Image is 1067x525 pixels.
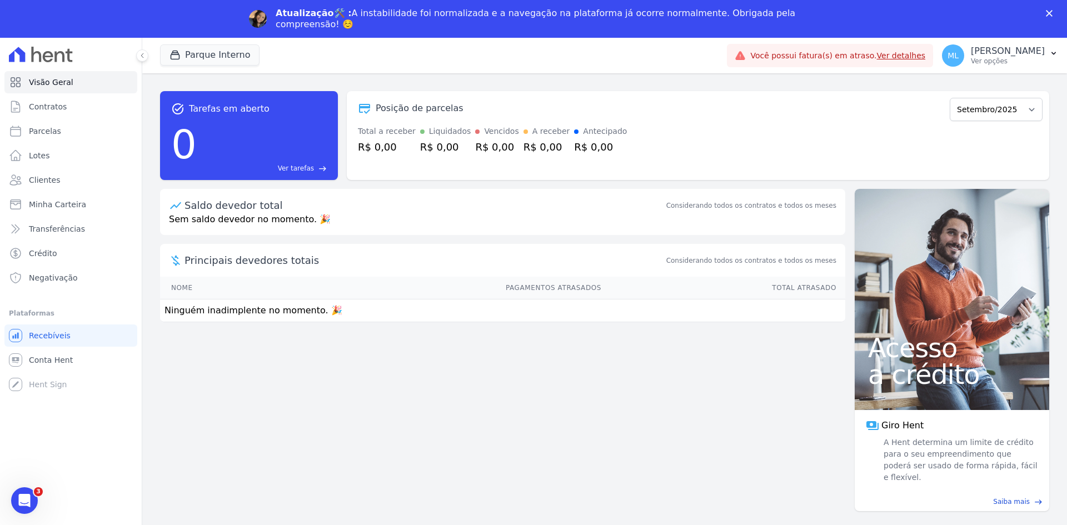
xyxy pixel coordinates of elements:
div: Liquidados [429,126,471,137]
span: Principais devedores totais [185,253,664,268]
span: a crédito [868,361,1036,388]
a: Conta Hent [4,349,137,371]
a: Ver detalhes [877,51,926,60]
div: Fechar [1046,10,1057,17]
div: Antecipado [583,126,627,137]
span: Contratos [29,101,67,112]
span: Negativação [29,272,78,283]
iframe: Intercom live chat [11,487,38,514]
div: Saldo devedor total [185,198,664,213]
a: Visão Geral [4,71,137,93]
span: Tarefas em aberto [189,102,270,116]
a: Contratos [4,96,137,118]
p: [PERSON_NAME] [971,46,1045,57]
a: Parcelas [4,120,137,142]
div: R$ 0,00 [523,139,570,154]
p: Ver opções [971,57,1045,66]
span: Acesso [868,334,1036,361]
div: Total a receber [358,126,416,137]
th: Total Atrasado [602,277,845,299]
span: Recebíveis [29,330,71,341]
div: Plataformas [9,307,133,320]
th: Pagamentos Atrasados [282,277,602,299]
a: Clientes [4,169,137,191]
span: Clientes [29,174,60,186]
span: Minha Carteira [29,199,86,210]
span: east [318,164,327,173]
span: east [1034,498,1043,506]
a: Negativação [4,267,137,289]
button: ML [PERSON_NAME] Ver opções [933,40,1067,71]
div: A instabilidade foi normalizada e a navegação na plataforma já ocorre normalmente. Obrigada pela ... [276,8,800,30]
span: Giro Hent [881,419,924,432]
span: task_alt [171,102,185,116]
span: A Hent determina um limite de crédito para o seu empreendimento que poderá ser usado de forma ráp... [881,437,1038,483]
div: R$ 0,00 [420,139,471,154]
span: Crédito [29,248,57,259]
div: R$ 0,00 [574,139,627,154]
a: Ver tarefas east [201,163,327,173]
div: R$ 0,00 [475,139,518,154]
img: Profile image for Adriane [249,10,267,28]
a: Recebíveis [4,324,137,347]
a: Saiba mais east [861,497,1043,507]
td: Ninguém inadimplente no momento. 🎉 [160,299,845,322]
div: Posição de parcelas [376,102,463,115]
span: 3 [34,487,43,496]
div: R$ 0,00 [358,139,416,154]
span: Parcelas [29,126,61,137]
span: Saiba mais [993,497,1030,507]
span: Transferências [29,223,85,234]
span: ML [948,52,959,59]
span: Lotes [29,150,50,161]
div: Considerando todos os contratos e todos os meses [666,201,836,211]
div: 0 [171,116,197,173]
p: Sem saldo devedor no momento. 🎉 [160,213,845,235]
span: Conta Hent [29,354,73,366]
span: Visão Geral [29,77,73,88]
a: Minha Carteira [4,193,137,216]
a: Transferências [4,218,137,240]
a: Crédito [4,242,137,264]
th: Nome [160,277,282,299]
b: Atualização🛠️ : [276,8,352,18]
span: Considerando todos os contratos e todos os meses [666,256,836,266]
div: A receber [532,126,570,137]
button: Parque Interno [160,44,260,66]
a: Lotes [4,144,137,167]
div: Vencidos [484,126,518,137]
span: Você possui fatura(s) em atraso. [750,50,925,62]
span: Ver tarefas [278,163,314,173]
